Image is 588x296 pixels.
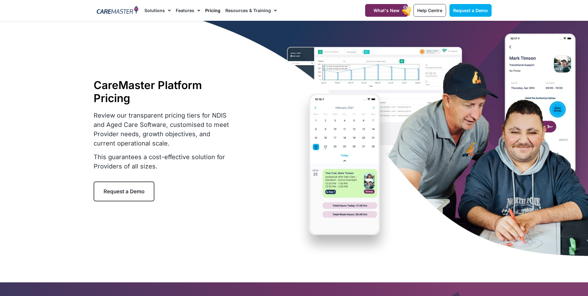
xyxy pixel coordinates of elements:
p: This guarantees a cost-effective solution for Providers of all sizes. [94,152,233,171]
span: Help Centre [417,8,442,13]
span: What's New [374,8,400,13]
span: Request a Demo [104,188,144,195]
p: Review our transparent pricing tiers for NDIS and Aged Care Software, customised to meet Provider... [94,111,233,148]
a: Help Centre [413,4,446,17]
span: Request a Demo [453,8,488,13]
a: What's New [365,4,408,17]
img: CareMaster Logo [97,6,139,15]
h1: CareMaster Platform Pricing [94,78,233,105]
a: Request a Demo [94,182,154,201]
a: Request a Demo [449,4,492,17]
